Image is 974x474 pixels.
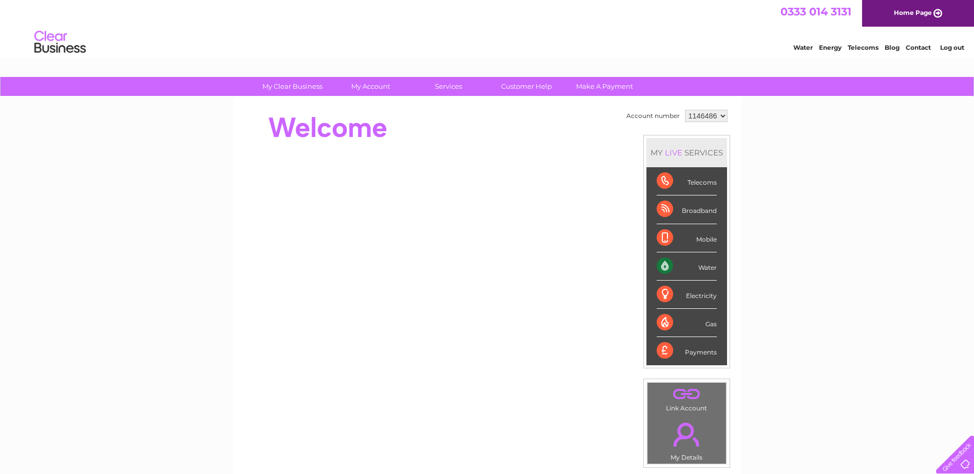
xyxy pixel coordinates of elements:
[657,252,717,281] div: Water
[657,337,717,365] div: Payments
[647,382,727,414] td: Link Account
[848,44,878,51] a: Telecoms
[793,44,813,51] a: Water
[646,138,727,167] div: MY SERVICES
[657,309,717,337] div: Gas
[562,77,647,96] a: Make A Payment
[906,44,931,51] a: Contact
[650,417,723,452] a: .
[940,44,964,51] a: Log out
[663,148,684,157] div: LIVE
[647,414,727,464] td: My Details
[657,195,717,224] div: Broadband
[780,5,851,18] a: 0333 014 3131
[406,77,491,96] a: Services
[624,107,682,125] td: Account number
[657,224,717,252] div: Mobile
[885,44,900,51] a: Blog
[819,44,842,51] a: Energy
[657,281,717,309] div: Electricity
[650,385,723,403] a: .
[328,77,413,96] a: My Account
[484,77,569,96] a: Customer Help
[250,77,335,96] a: My Clear Business
[34,27,86,58] img: logo.png
[657,167,717,195] div: Telecoms
[245,6,730,50] div: Clear Business is a trading name of Verastar Limited (registered in [GEOGRAPHIC_DATA] No. 3667643...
